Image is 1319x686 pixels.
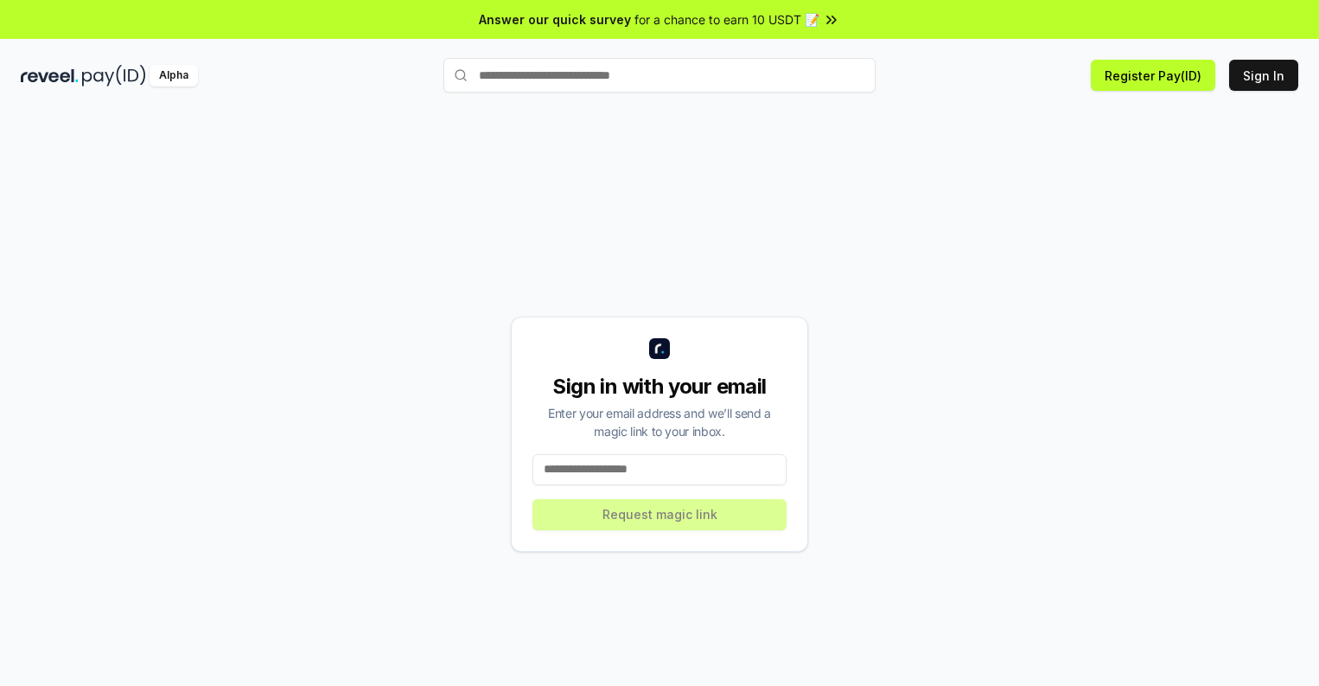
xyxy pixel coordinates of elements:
img: reveel_dark [21,65,79,87]
div: Sign in with your email [532,373,787,401]
div: Enter your email address and we’ll send a magic link to your inbox. [532,404,787,440]
button: Register Pay(ID) [1091,60,1215,91]
span: for a chance to earn 10 USDT 📝 [634,10,819,29]
div: Alpha [150,65,198,87]
span: Answer our quick survey [479,10,631,29]
img: pay_id [82,65,146,87]
img: logo_small [649,338,670,359]
button: Sign In [1229,60,1298,91]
